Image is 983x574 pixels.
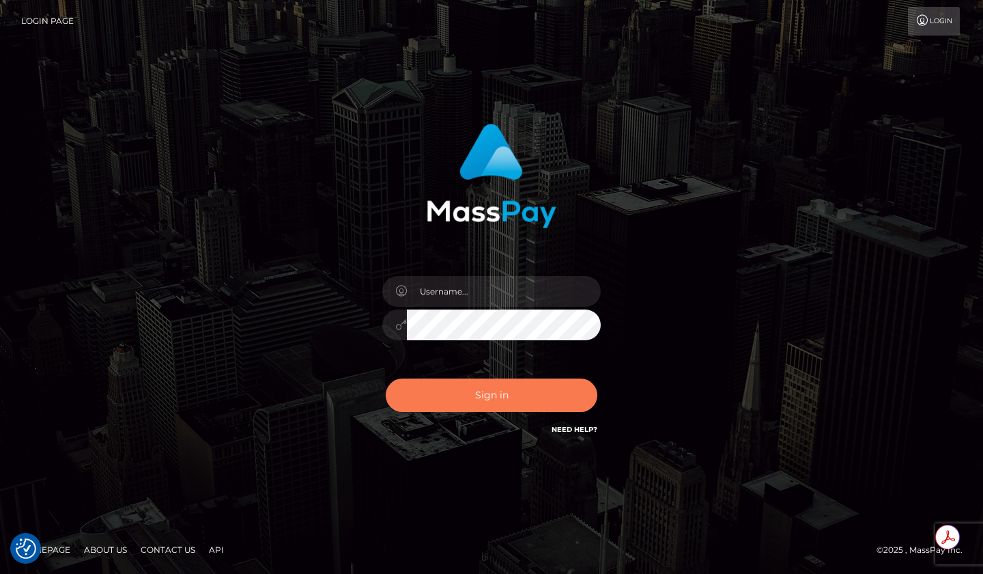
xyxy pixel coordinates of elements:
a: About Us [79,539,132,560]
img: MassPay Login [427,124,556,228]
img: Revisit consent button [16,538,36,559]
a: Contact Us [135,539,201,560]
button: Consent Preferences [16,538,36,559]
a: Homepage [15,539,76,560]
a: Login Page [21,7,74,36]
a: Need Help? [552,425,597,434]
a: API [203,539,229,560]
a: Login [908,7,960,36]
button: Sign in [386,379,597,412]
input: Username... [407,276,601,307]
div: © 2025 , MassPay Inc. [877,543,973,558]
